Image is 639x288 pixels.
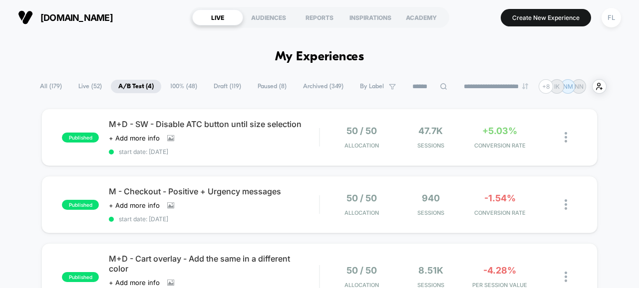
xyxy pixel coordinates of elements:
[575,83,584,90] p: NN
[111,80,161,93] span: A/B Test ( 4 )
[344,142,379,149] span: Allocation
[192,9,243,25] div: LIVE
[602,8,621,27] div: FL
[418,126,443,136] span: 47.7k
[275,50,364,64] h1: My Experiences
[565,132,567,143] img: close
[15,9,116,25] button: [DOMAIN_NAME]
[396,9,447,25] div: ACADEMY
[346,126,377,136] span: 50 / 50
[109,201,160,209] span: + Add more info
[109,215,319,223] span: start date: [DATE]
[296,80,351,93] span: Archived ( 349 )
[565,199,567,210] img: close
[399,209,463,216] span: Sessions
[468,209,532,216] span: CONVERSION RATE
[501,9,591,26] button: Create New Experience
[418,265,443,276] span: 8.51k
[62,272,99,282] span: published
[32,80,69,93] span: All ( 179 )
[62,133,99,143] span: published
[163,80,205,93] span: 100% ( 48 )
[62,200,99,210] span: published
[109,119,319,129] span: M+D - SW - Disable ATC button until size selection
[294,9,345,25] div: REPORTS
[18,10,33,25] img: Visually logo
[346,193,377,203] span: 50 / 50
[109,254,319,274] span: M+D - Cart overlay - Add the same in a different color
[565,272,567,282] img: close
[422,193,440,203] span: 940
[482,126,517,136] span: +5.03%
[563,83,573,90] p: NM
[539,79,553,94] div: + 8
[71,80,109,93] span: Live ( 52 )
[243,9,294,25] div: AUDIENCES
[554,83,560,90] p: IK
[206,80,249,93] span: Draft ( 119 )
[599,7,624,28] button: FL
[109,148,319,155] span: start date: [DATE]
[345,9,396,25] div: INSPIRATIONS
[468,142,532,149] span: CONVERSION RATE
[346,265,377,276] span: 50 / 50
[483,265,516,276] span: -4.28%
[109,279,160,287] span: + Add more info
[344,209,379,216] span: Allocation
[399,142,463,149] span: Sessions
[522,83,528,89] img: end
[40,12,113,23] span: [DOMAIN_NAME]
[109,134,160,142] span: + Add more info
[360,83,384,90] span: By Label
[484,193,516,203] span: -1.54%
[250,80,294,93] span: Paused ( 8 )
[109,186,319,196] span: M - Checkout - Positive + Urgency messages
